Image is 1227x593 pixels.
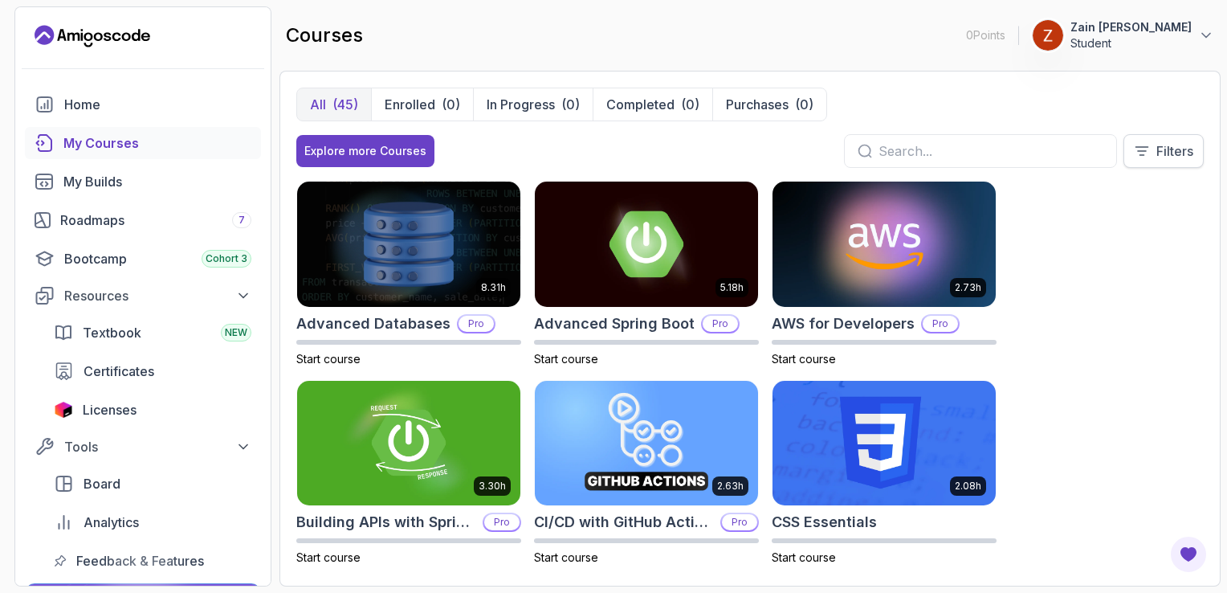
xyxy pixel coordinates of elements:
[593,88,712,121] button: Completed(0)
[703,316,738,332] p: Pro
[25,88,261,121] a: home
[442,95,460,114] div: (0)
[772,381,996,506] img: CSS Essentials card
[44,317,261,349] a: textbook
[297,182,520,307] img: Advanced Databases card
[25,432,261,461] button: Tools
[25,281,261,310] button: Resources
[297,381,520,506] img: Building APIs with Spring Boot card
[923,316,958,332] p: Pro
[64,286,251,305] div: Resources
[479,480,506,493] p: 3.30h
[772,352,836,366] span: Start course
[44,355,261,387] a: certificates
[332,95,358,114] div: (45)
[225,326,247,339] span: NEW
[63,172,251,191] div: My Builds
[304,143,426,159] div: Explore more Courses
[772,313,915,335] h2: AWS for Developers
[296,313,450,335] h2: Advanced Databases
[25,204,261,236] a: roadmaps
[772,550,836,564] span: Start course
[484,514,520,530] p: Pro
[534,313,695,335] h2: Advanced Spring Boot
[720,281,744,294] p: 5.18h
[481,281,506,294] p: 8.31h
[297,88,371,121] button: All(45)
[717,480,744,493] p: 2.63h
[772,511,877,534] h2: CSS Essentials
[84,474,120,493] span: Board
[966,27,1005,43] p: 0 Points
[44,545,261,577] a: feedback
[25,243,261,275] a: bootcamp
[534,511,714,534] h2: CI/CD with GitHub Actions
[712,88,826,121] button: Purchases(0)
[1070,19,1192,35] p: Zain [PERSON_NAME]
[44,506,261,538] a: analytics
[84,513,139,532] span: Analytics
[1032,19,1214,51] button: user profile imageZain [PERSON_NAME]Student
[206,252,247,265] span: Cohort 3
[1156,141,1193,161] p: Filters
[76,551,204,571] span: Feedback & Features
[1123,134,1204,168] button: Filters
[64,437,251,456] div: Tools
[35,23,150,49] a: Landing page
[1169,535,1208,574] button: Open Feedback Button
[1033,20,1063,51] img: user profile image
[473,88,593,121] button: In Progress(0)
[64,249,251,268] div: Bootcamp
[487,95,555,114] p: In Progress
[84,362,154,381] span: Certificates
[25,127,261,159] a: courses
[535,381,758,506] img: CI/CD with GitHub Actions card
[955,281,981,294] p: 2.73h
[371,88,473,121] button: Enrolled(0)
[296,511,476,534] h2: Building APIs with Spring Boot
[310,95,326,114] p: All
[286,22,363,48] h2: courses
[238,214,245,227] span: 7
[561,95,580,114] div: (0)
[296,135,434,167] button: Explore more Courses
[534,352,598,366] span: Start course
[83,400,137,419] span: Licenses
[63,133,251,153] div: My Courses
[722,514,757,530] p: Pro
[459,316,494,332] p: Pro
[296,352,361,366] span: Start course
[878,141,1103,161] input: Search...
[54,402,73,418] img: jetbrains icon
[385,95,435,114] p: Enrolled
[25,166,261,198] a: builds
[64,95,251,114] div: Home
[606,95,675,114] p: Completed
[1070,35,1192,51] p: Student
[955,480,981,493] p: 2.08h
[83,323,141,342] span: Textbook
[726,95,789,114] p: Purchases
[772,182,996,307] img: AWS for Developers card
[534,550,598,564] span: Start course
[681,95,699,114] div: (0)
[296,550,361,564] span: Start course
[44,394,261,426] a: licenses
[44,468,261,500] a: board
[535,182,758,307] img: Advanced Spring Boot card
[60,211,251,230] div: Roadmaps
[795,95,813,114] div: (0)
